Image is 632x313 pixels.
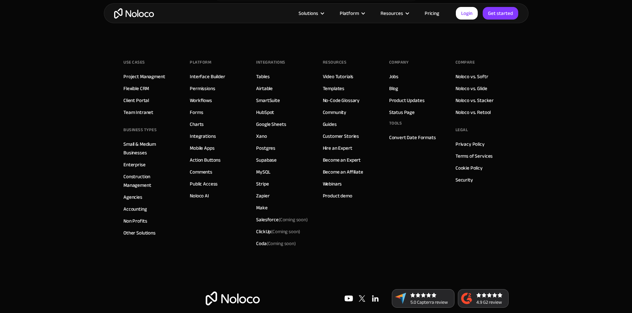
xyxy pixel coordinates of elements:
[456,164,483,172] a: Cookie Policy
[456,176,473,184] a: Security
[256,96,280,105] a: SmartSuite
[190,156,221,164] a: Action Buttons
[389,72,398,81] a: Jobs
[323,132,359,140] a: Customer Stories
[323,72,354,81] a: Video Tutorials
[416,9,448,18] a: Pricing
[256,227,300,236] div: ClickUp
[323,180,342,188] a: Webinars
[456,125,468,135] div: Legal
[323,108,347,117] a: Community
[372,9,416,18] div: Resources
[456,108,491,117] a: Noloco vs. Retool
[483,7,518,20] a: Get started
[456,84,487,93] a: Noloco vs. Glide
[290,9,331,18] div: Solutions
[123,96,149,105] a: Client Portal
[331,9,372,18] div: Platform
[256,239,296,248] div: Coda
[256,180,269,188] a: Stripe
[389,96,425,105] a: Product Updates
[456,72,488,81] a: Noloco vs. Softr
[190,132,216,140] a: Integrations
[190,57,211,67] div: Platform
[323,144,352,152] a: Hire an Expert
[190,84,215,93] a: Permissions
[323,120,337,129] a: Guides
[190,108,203,117] a: Forms
[456,152,493,160] a: Terms of Services
[323,96,360,105] a: No-Code Glossary
[323,191,352,200] a: Product demo
[256,120,286,129] a: Google Sheets
[123,229,156,237] a: Other Solutions
[323,156,361,164] a: Become an Expert
[190,120,204,129] a: Charts
[190,168,212,176] a: Comments
[123,140,176,157] a: Small & Medium Businesses
[340,9,359,18] div: Platform
[267,239,296,248] span: (Coming soon)
[256,203,267,212] a: Make
[190,72,225,81] a: Interface Builder
[389,57,409,67] div: Company
[123,160,146,169] a: Enterprise
[279,215,308,224] span: (Coming soon)
[389,84,398,93] a: Blog
[381,9,403,18] div: Resources
[123,172,176,189] a: Construction Management
[299,9,318,18] div: Solutions
[256,144,275,152] a: Postgres
[123,57,145,67] div: Use Cases
[256,215,308,224] div: Salesforce
[256,156,277,164] a: Supabase
[123,72,165,81] a: Project Managment
[256,57,285,67] div: INTEGRATIONS
[123,193,142,201] a: Agencies
[389,118,402,128] div: Tools
[456,140,485,148] a: Privacy Policy
[190,96,212,105] a: Workflows
[123,125,157,135] div: BUSINESS TYPES
[456,96,494,105] a: Noloco vs. Stacker
[123,217,147,225] a: Non Profits
[271,227,300,236] span: (Coming soon)
[389,108,415,117] a: Status Page
[323,168,363,176] a: Become an Affiliate
[190,180,218,188] a: Public Access
[256,108,274,117] a: HubSpot
[456,7,478,20] a: Login
[123,108,153,117] a: Team Intranet
[323,57,347,67] div: Resources
[256,191,269,200] a: Zapier
[190,144,214,152] a: Mobile Apps
[323,84,345,93] a: Templates
[456,57,475,67] div: Compare
[256,132,267,140] a: Xano
[190,191,209,200] a: Noloco AI
[123,84,149,93] a: Flexible CRM
[256,84,273,93] a: Airtable
[114,8,154,19] a: home
[123,205,147,213] a: Accounting
[389,133,436,142] a: Convert Date Formats
[256,168,270,176] a: MySQL
[256,72,269,81] a: Tables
